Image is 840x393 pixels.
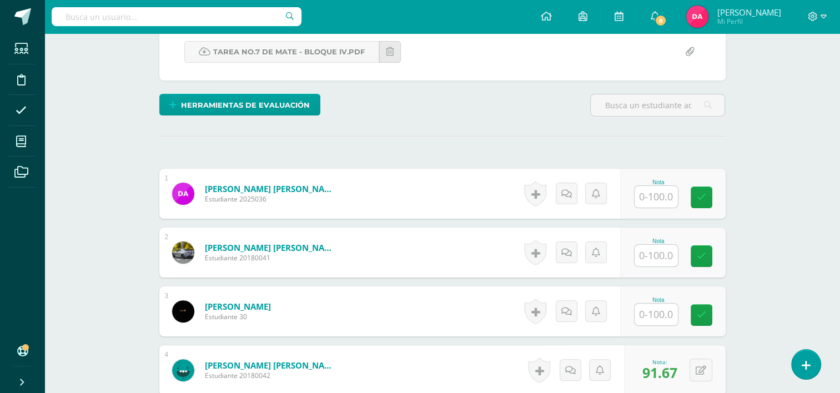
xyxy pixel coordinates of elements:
span: [PERSON_NAME] [717,7,781,18]
a: [PERSON_NAME] [PERSON_NAME] [205,242,338,253]
span: Mi Perfil [717,17,781,26]
input: Busca un usuario... [52,7,301,26]
span: Estudiante 30 [205,312,271,321]
img: fc84353caadfea4914385f38b906a64f.png [172,241,194,264]
span: Estudiante 20180041 [205,253,338,263]
input: 0-100.0 [635,245,678,266]
a: [PERSON_NAME] [PERSON_NAME] [205,360,338,371]
img: f102391585df564e69704fa6ba2fd024.png [172,300,194,323]
input: 0-100.0 [635,186,678,208]
span: Estudiante 20180042 [205,371,338,380]
div: Nota [634,297,683,303]
div: Nota: [642,358,677,366]
input: 0-100.0 [635,304,678,325]
img: 1c21ca45a9899d64e4c585b3e02cc75d.png [172,359,194,381]
input: Busca un estudiante aquí... [591,94,725,116]
span: 8 [655,14,667,27]
a: Herramientas de evaluación [159,94,320,115]
div: Nota [634,238,683,244]
div: Nota [634,179,683,185]
a: [PERSON_NAME] [PERSON_NAME] [205,183,338,194]
span: 91.67 [642,363,677,382]
img: 0d1c13a784e50cea1b92786e6af8f399.png [686,6,708,28]
a: [PERSON_NAME] [205,301,271,312]
span: Herramientas de evaluación [181,95,310,115]
a: Tarea No.7 de Mate - Bloque IV.pdf [184,41,379,63]
span: Estudiante 2025036 [205,194,338,204]
img: 32c884dd03b489fcdbbb6db53c03a5d3.png [172,183,194,205]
